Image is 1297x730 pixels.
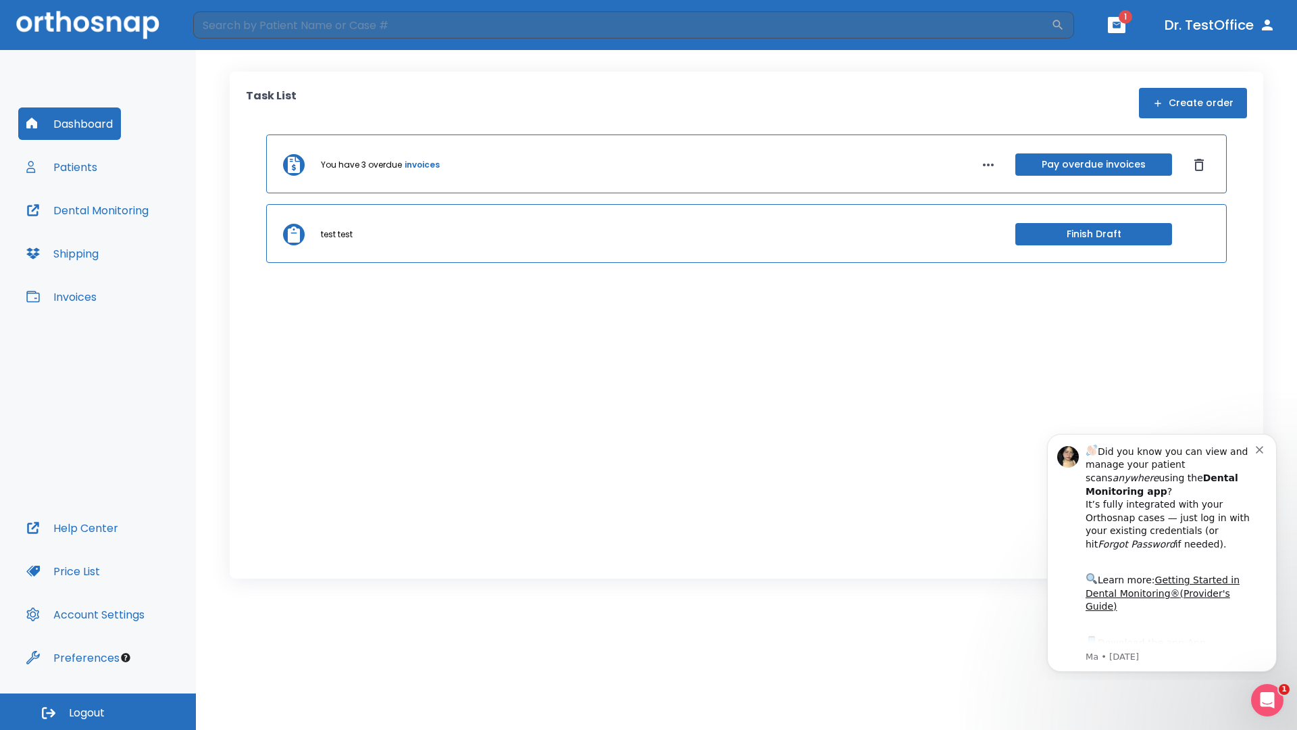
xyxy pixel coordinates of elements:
[1119,10,1132,24] span: 1
[16,11,159,39] img: Orthosnap
[405,159,440,171] a: invoices
[18,641,128,674] button: Preferences
[120,652,132,664] div: Tooltip anchor
[321,159,402,171] p: You have 3 overdue
[1139,88,1247,118] button: Create order
[1015,223,1172,245] button: Finish Draft
[18,598,153,631] button: Account Settings
[18,194,157,226] button: Dental Monitoring
[246,88,297,118] p: Task List
[1027,422,1297,680] iframe: Intercom notifications message
[18,237,107,270] button: Shipping
[18,151,105,183] button: Patients
[59,229,229,241] p: Message from Ma, sent 7w ago
[69,706,105,721] span: Logout
[321,228,353,241] p: test test
[1015,153,1172,176] button: Pay overdue invoices
[1159,13,1281,37] button: Dr. TestOffice
[18,281,105,313] button: Invoices
[18,555,108,587] button: Price List
[59,216,179,240] a: App Store
[18,107,121,140] button: Dashboard
[229,21,240,32] button: Dismiss notification
[1279,684,1290,695] span: 1
[193,11,1051,39] input: Search by Patient Name or Case #
[59,212,229,281] div: Download the app: | ​ Let us know if you need help getting started!
[18,512,126,544] button: Help Center
[1251,684,1283,716] iframe: Intercom live chat
[1188,154,1210,176] button: Dismiss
